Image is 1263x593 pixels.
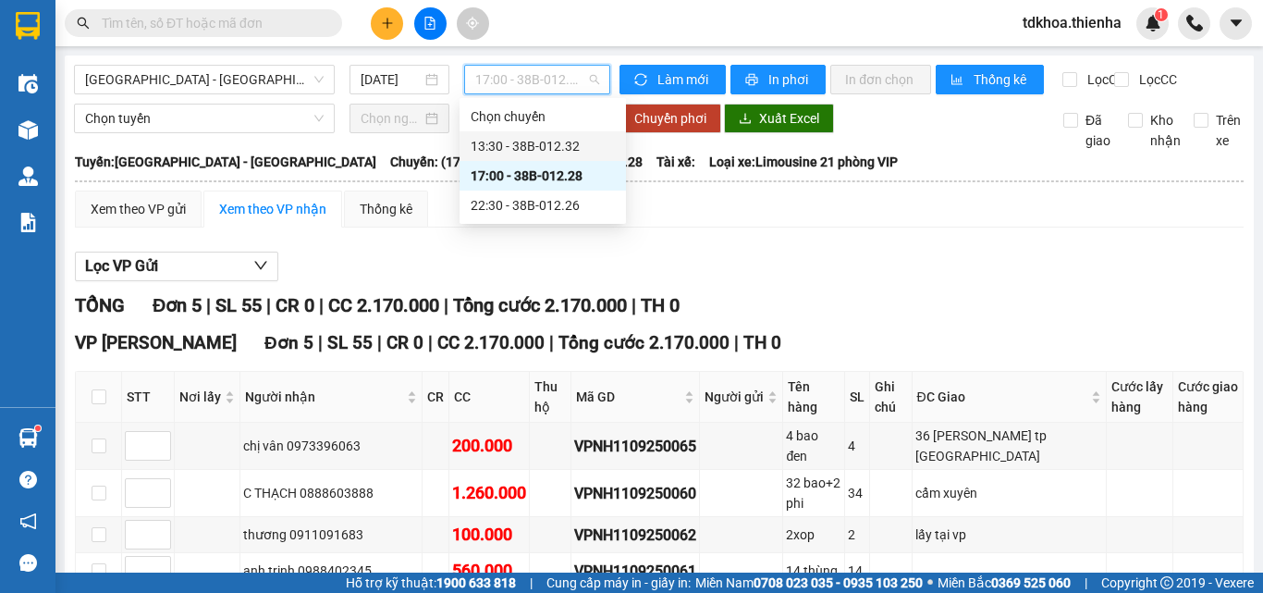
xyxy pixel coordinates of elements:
div: Chọn chuyến [460,102,626,131]
span: Đơn 5 [264,332,313,353]
sup: 1 [35,426,41,431]
td: VPNH1109250060 [571,470,700,517]
span: down [253,258,268,273]
th: SL [845,372,870,423]
td: VPNH1109250065 [571,423,700,470]
span: SL 55 [327,332,373,353]
span: search [77,17,90,30]
th: Cước lấy hàng [1107,372,1173,423]
span: bar-chart [950,73,966,88]
span: | [631,294,636,316]
div: thương 0911091683 [243,525,419,545]
span: CC 2.170.000 [328,294,439,316]
div: lấy tại vp [915,525,1103,545]
th: Tên hàng [783,372,844,423]
span: TỔNG [75,294,125,316]
span: | [266,294,271,316]
span: message [19,554,37,572]
span: Đơn 5 [153,294,202,316]
input: 11/09/2025 [361,69,422,90]
span: Hỗ trợ kỹ thuật: [346,573,516,593]
span: Người nhận [245,387,403,407]
span: | [530,573,533,593]
button: syncLàm mới [619,65,726,94]
span: | [428,332,433,353]
th: CC [449,372,530,423]
th: Cước giao hàng [1173,372,1244,423]
span: aim [466,17,479,30]
div: 100.000 [452,522,526,548]
span: Lọc CR [1080,69,1128,90]
button: file-add [414,7,447,40]
span: CR 0 [386,332,423,353]
span: download [739,112,752,127]
div: 200.000 [452,433,526,459]
div: 2 [848,525,866,545]
div: cẩm xuyên [915,483,1103,503]
span: Tổng cước 2.170.000 [453,294,627,316]
img: warehouse-icon [18,167,38,186]
span: VP [PERSON_NAME] [75,332,237,353]
strong: 0369 525 060 [991,575,1071,590]
span: CC 2.170.000 [437,332,545,353]
div: Chọn chuyến [471,106,615,127]
img: warehouse-icon [18,74,38,93]
span: Trên xe [1208,110,1248,151]
span: Chọn tuyến [85,105,324,132]
span: Chuyến: (17:00 [DATE]) [390,152,525,172]
span: | [206,294,211,316]
span: Nơi lấy [179,387,221,407]
span: CR 0 [276,294,314,316]
div: 2xop [786,525,840,545]
span: | [444,294,448,316]
span: | [318,332,323,353]
input: Chọn ngày [361,108,422,129]
td: VPNH1109250061 [571,553,700,589]
td: VPNH1109250062 [571,517,700,553]
div: 13:30 - 38B-012.32 [471,136,615,156]
div: VPNH1109250065 [574,435,696,458]
div: 4 [848,436,866,456]
span: Miền Nam [695,573,923,593]
th: Thu hộ [530,372,571,423]
span: Đã giao [1078,110,1118,151]
strong: 1900 633 818 [436,575,516,590]
span: question-circle [19,471,37,488]
span: SL 55 [215,294,262,316]
div: 560.000 [452,558,526,584]
div: 34 [848,483,866,503]
button: caret-down [1220,7,1252,40]
span: | [319,294,324,316]
span: Lọc VP Gửi [85,254,158,278]
span: | [734,332,739,353]
button: aim [457,7,489,40]
div: C THẠCH 0888603888 [243,483,419,503]
div: Xem theo VP nhận [219,199,326,219]
span: ⚪️ [927,579,933,587]
div: 22:30 - 38B-012.26 [471,195,615,216]
div: Xem theo VP gửi [91,199,186,219]
div: 14 [848,561,866,581]
span: Tổng cước 2.170.000 [558,332,730,353]
span: tdkhoa.thienha [1008,11,1136,34]
th: CR [423,372,449,423]
span: Người gửi [705,387,764,407]
span: file-add [423,17,436,30]
span: TH 0 [641,294,680,316]
button: Lọc VP Gửi [75,252,278,281]
span: Thống kê [974,69,1029,90]
span: Lọc CC [1132,69,1180,90]
span: In phơi [768,69,811,90]
div: 32 bao+2 phi [786,473,840,513]
div: 17:00 - 38B-012.28 [471,166,615,186]
img: warehouse-icon [18,120,38,140]
span: Miền Bắc [938,573,1071,593]
span: plus [381,17,394,30]
img: warehouse-icon [18,428,38,448]
span: Tài xế: [656,152,695,172]
div: VPNH1109250062 [574,524,696,547]
span: notification [19,513,37,530]
span: sync [634,73,650,88]
button: In đơn chọn [830,65,931,94]
span: 1 [1158,8,1164,21]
